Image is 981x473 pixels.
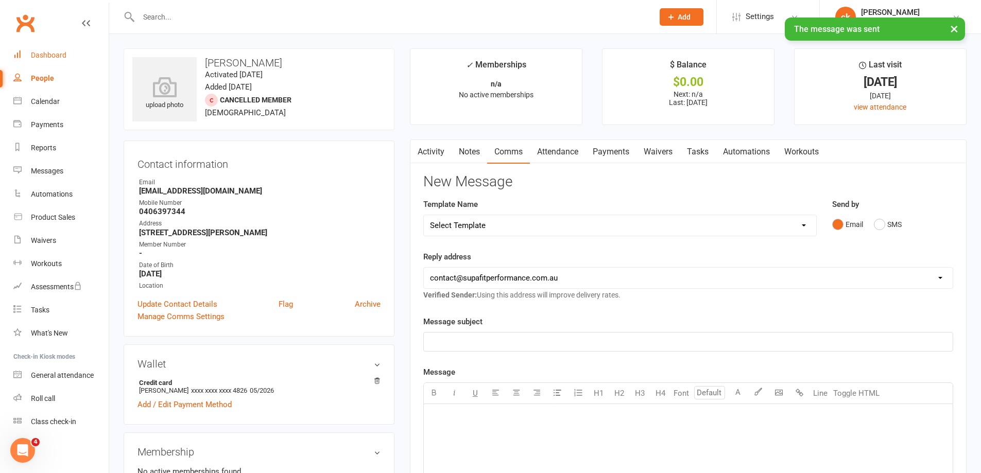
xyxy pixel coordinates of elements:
[678,13,691,21] span: Add
[785,17,965,41] div: The message was sent
[279,298,293,310] a: Flag
[728,383,748,404] button: A
[874,215,902,234] button: SMS
[139,260,381,270] div: Date of Birth
[777,140,826,164] a: Workouts
[137,398,232,411] a: Add / Edit Payment Method
[491,80,502,88] strong: n/a
[423,291,621,299] span: Using this address will improve delivery rates.
[31,371,94,379] div: General attendance
[139,198,381,208] div: Mobile Number
[132,57,386,68] h3: [PERSON_NAME]
[473,389,478,398] span: U
[139,228,381,237] strong: [STREET_ADDRESS][PERSON_NAME]
[31,120,63,129] div: Payments
[139,379,375,387] strong: Credit card
[31,329,68,337] div: What's New
[139,281,381,291] div: Location
[31,236,56,244] div: Waivers
[650,383,671,404] button: H4
[13,67,109,90] a: People
[132,77,197,111] div: upload photo
[31,438,40,446] span: 4
[716,140,777,164] a: Automations
[137,298,217,310] a: Update Contact Details
[636,140,680,164] a: Waivers
[465,383,486,404] button: U
[137,154,381,170] h3: Contact information
[671,383,692,404] button: Font
[191,387,247,394] span: xxxx xxxx xxxx 4826
[612,90,765,107] p: Next: n/a Last: [DATE]
[31,51,66,59] div: Dashboard
[10,438,35,463] iframe: Intercom live chat
[804,77,957,87] div: [DATE]
[139,219,381,229] div: Address
[139,269,381,278] strong: [DATE]
[670,58,707,77] div: $ Balance
[586,140,636,164] a: Payments
[609,383,630,404] button: H2
[31,306,49,314] div: Tasks
[466,58,526,77] div: Memberships
[459,91,533,99] span: No active memberships
[13,299,109,322] a: Tasks
[945,17,963,40] button: ×
[139,207,381,216] strong: 0406397344
[31,167,63,175] div: Messages
[423,198,478,211] label: Template Name
[859,58,902,77] div: Last visit
[31,144,56,152] div: Reports
[861,8,952,17] div: [PERSON_NAME]
[139,249,381,258] strong: -
[31,417,76,426] div: Class check-in
[205,108,286,117] span: [DEMOGRAPHIC_DATA]
[630,383,650,404] button: H3
[137,446,381,458] h3: Membership
[139,178,381,187] div: Email
[31,97,60,106] div: Calendar
[13,275,109,299] a: Assessments
[746,5,774,28] span: Settings
[487,140,530,164] a: Comms
[804,90,957,101] div: [DATE]
[205,82,252,92] time: Added [DATE]
[31,74,54,82] div: People
[835,7,856,27] div: ck
[410,140,452,164] a: Activity
[466,60,473,70] i: ✓
[13,387,109,410] a: Roll call
[423,251,471,263] label: Reply address
[810,383,831,404] button: Line
[13,136,109,160] a: Reports
[205,70,263,79] time: Activated [DATE]
[13,90,109,113] a: Calendar
[137,377,381,396] li: [PERSON_NAME]
[589,383,609,404] button: H1
[612,77,765,87] div: $0.00
[135,10,646,24] input: Search...
[31,283,82,291] div: Assessments
[13,410,109,433] a: Class kiosk mode
[530,140,586,164] a: Attendance
[13,206,109,229] a: Product Sales
[13,252,109,275] a: Workouts
[452,140,487,164] a: Notes
[139,186,381,196] strong: [EMAIL_ADDRESS][DOMAIN_NAME]
[13,364,109,387] a: General attendance kiosk mode
[31,394,55,402] div: Roll call
[423,291,477,299] strong: Verified Sender:
[694,386,725,399] input: Default
[13,183,109,206] a: Automations
[854,103,906,111] a: view attendance
[832,198,859,211] label: Send by
[250,387,274,394] span: 05/2026
[31,213,75,221] div: Product Sales
[13,229,109,252] a: Waivers
[13,322,109,345] a: What's New
[355,298,381,310] a: Archive
[12,10,38,36] a: Clubworx
[423,174,953,190] h3: New Message
[831,383,882,404] button: Toggle HTML
[31,190,73,198] div: Automations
